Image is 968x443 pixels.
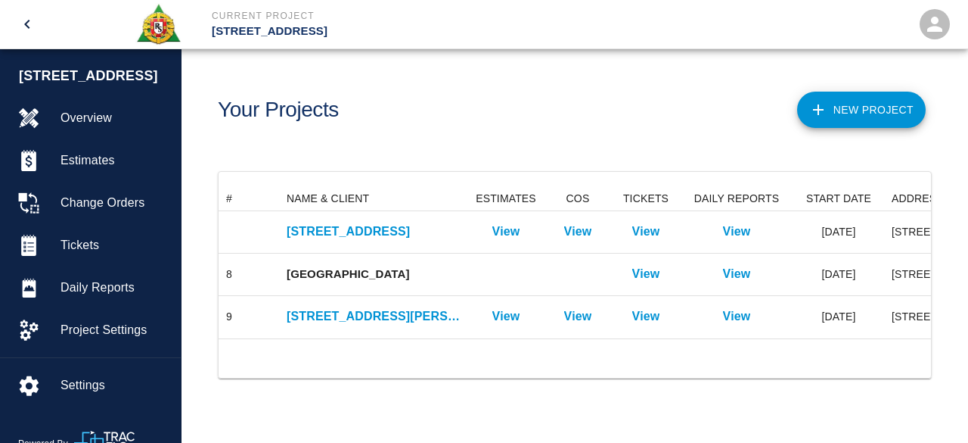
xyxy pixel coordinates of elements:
[612,186,680,211] div: TICKETS
[287,266,461,283] p: [GEOGRAPHIC_DATA]
[219,186,279,211] div: #
[797,92,926,128] button: New Project
[623,186,669,211] div: TICKETS
[892,370,968,443] iframe: Chat Widget
[226,309,232,324] div: 9
[723,223,751,241] a: View
[226,267,232,282] div: 8
[60,194,169,212] span: Change Orders
[806,186,871,211] div: START DATE
[212,9,566,23] p: Current Project
[680,186,793,211] div: DAILY REPORTS
[694,186,779,211] div: DAILY REPORTS
[279,186,468,211] div: NAME & CLIENT
[212,23,566,40] p: [STREET_ADDRESS]
[226,186,232,211] div: #
[60,109,169,127] span: Overview
[9,6,45,42] button: open drawer
[492,307,520,326] a: View
[564,307,592,326] a: View
[632,307,660,326] a: View
[135,3,181,45] img: Roger & Sons Concrete
[723,265,751,283] a: View
[892,186,944,211] div: ADDRESS
[564,223,592,241] a: View
[544,186,612,211] div: COS
[566,186,590,211] div: COS
[60,321,169,339] span: Project Settings
[287,186,369,211] div: NAME & CLIENT
[287,307,461,326] a: [STREET_ADDRESS][PERSON_NAME]
[632,265,660,283] a: View
[632,223,660,241] a: View
[723,307,751,326] a: View
[60,376,169,395] span: Settings
[60,236,169,254] span: Tickets
[287,223,461,241] a: [STREET_ADDRESS]
[492,223,520,241] a: View
[793,211,884,254] div: [DATE]
[19,66,173,86] span: [STREET_ADDRESS]
[476,186,536,211] div: ESTIMATES
[218,98,339,123] h1: Your Projects
[468,186,544,211] div: ESTIMATES
[793,296,884,338] div: [DATE]
[60,151,169,170] span: Estimates
[793,254,884,296] div: [DATE]
[60,279,169,297] span: Daily Reports
[793,186,884,211] div: START DATE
